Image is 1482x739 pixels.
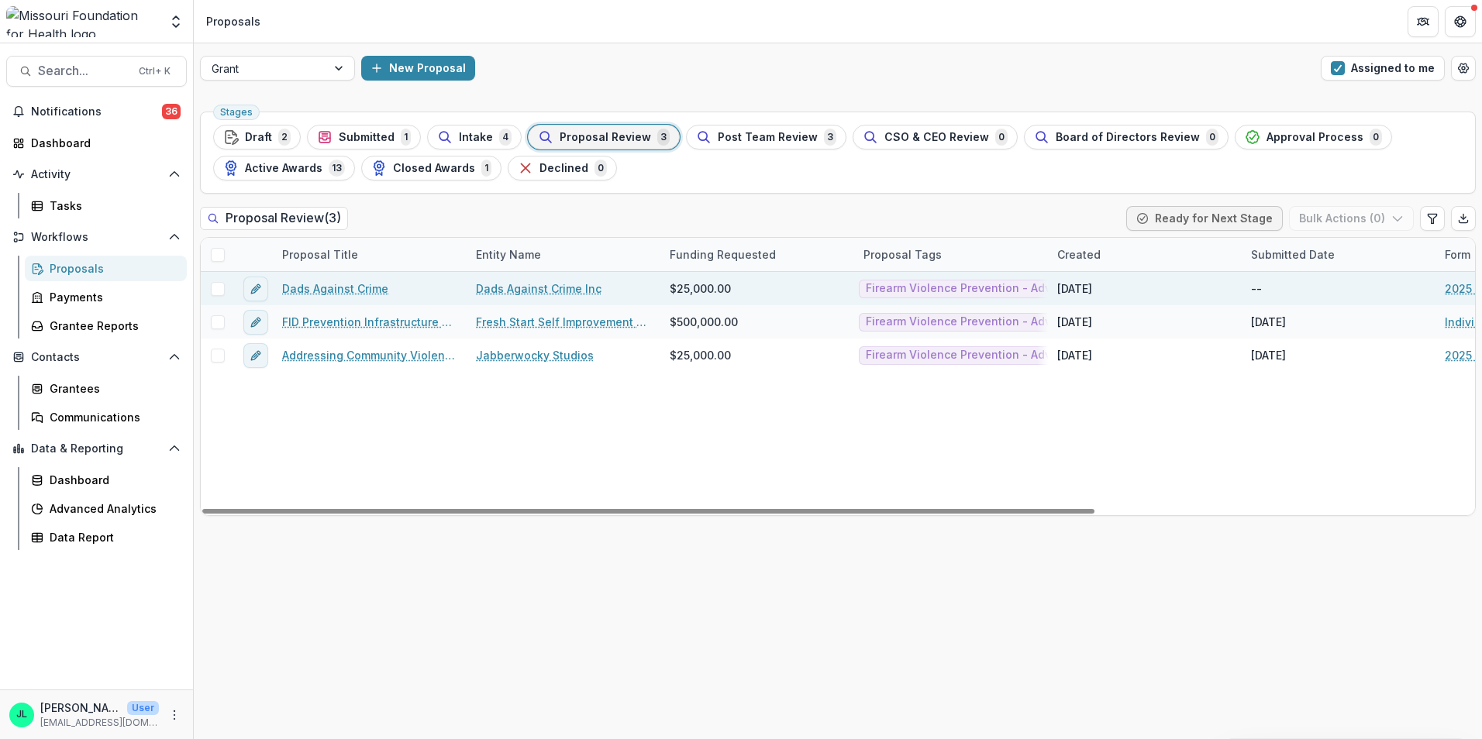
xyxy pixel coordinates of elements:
[6,56,187,87] button: Search...
[50,260,174,277] div: Proposals
[213,156,355,180] button: Active Awards13
[162,104,181,119] span: 36
[995,129,1008,146] span: 0
[50,472,174,488] div: Dashboard
[476,280,601,297] a: Dads Against Crime Inc
[393,162,475,175] span: Closed Awards
[1451,206,1476,231] button: Export table data
[273,246,367,263] div: Proposal Title
[200,207,348,229] h2: Proposal Review ( 3 )
[670,347,731,363] span: $25,000.00
[273,238,467,271] div: Proposal Title
[670,314,738,330] span: $500,000.00
[282,280,388,297] a: Dads Against Crime
[1251,280,1262,297] div: --
[1451,56,1476,81] button: Open table manager
[1420,206,1445,231] button: Edit table settings
[50,198,174,214] div: Tasks
[884,131,989,144] span: CSO & CEO Review
[459,131,493,144] span: Intake
[50,289,174,305] div: Payments
[595,160,607,177] span: 0
[1048,238,1242,271] div: Created
[1235,125,1392,150] button: Approval Process0
[6,6,159,37] img: Missouri Foundation for Health logo
[1370,129,1382,146] span: 0
[31,231,162,244] span: Workflows
[243,343,268,368] button: edit
[401,129,411,146] span: 1
[16,710,27,720] div: Jessi LaRose
[670,280,731,297] span: $25,000.00
[245,162,322,175] span: Active Awards
[25,313,187,339] a: Grantee Reports
[657,129,670,146] span: 3
[50,318,174,334] div: Grantee Reports
[1251,314,1286,330] div: [DATE]
[6,345,187,369] button: Open Contacts
[1445,6,1476,37] button: Get Help
[245,131,272,144] span: Draft
[467,238,660,271] div: Entity Name
[361,56,475,81] button: New Proposal
[40,699,121,716] p: [PERSON_NAME]
[660,238,854,271] div: Funding Requested
[25,376,187,401] a: Grantees
[1024,125,1229,150] button: Board of Directors Review0
[127,701,159,715] p: User
[40,716,159,730] p: [EMAIL_ADDRESS][DOMAIN_NAME]
[50,529,174,545] div: Data Report
[1056,131,1200,144] span: Board of Directors Review
[31,135,174,151] div: Dashboard
[25,524,187,550] a: Data Report
[25,404,187,430] a: Communications
[508,156,617,180] button: Declined0
[1251,347,1286,363] div: [DATE]
[200,10,267,33] nav: breadcrumb
[339,131,395,144] span: Submitted
[243,277,268,301] button: edit
[476,314,651,330] a: Fresh Start Self Improvement Center Inc.
[25,284,187,310] a: Payments
[1057,314,1092,330] div: [DATE]
[1435,246,1480,263] div: Form
[1267,131,1363,144] span: Approval Process
[206,13,260,29] div: Proposals
[1206,129,1218,146] span: 0
[282,314,457,330] a: FID Prevention Infrastructure and Support Grants
[6,436,187,461] button: Open Data & Reporting
[1057,347,1092,363] div: [DATE]
[718,131,818,144] span: Post Team Review
[278,129,291,146] span: 2
[25,496,187,521] a: Advanced Analytics
[1289,206,1414,231] button: Bulk Actions (0)
[6,99,187,124] button: Notifications36
[481,160,491,177] span: 1
[165,6,187,37] button: Open entity switcher
[1126,206,1283,231] button: Ready for Next Stage
[854,238,1048,271] div: Proposal Tags
[6,162,187,187] button: Open Activity
[50,380,174,397] div: Grantees
[31,351,162,364] span: Contacts
[38,64,129,78] span: Search...
[136,63,174,80] div: Ctrl + K
[660,246,785,263] div: Funding Requested
[853,125,1018,150] button: CSO & CEO Review0
[25,256,187,281] a: Proposals
[1408,6,1439,37] button: Partners
[1242,246,1344,263] div: Submitted Date
[213,125,301,150] button: Draft2
[220,107,253,118] span: Stages
[165,706,184,724] button: More
[6,130,187,156] a: Dashboard
[50,409,174,425] div: Communications
[854,246,951,263] div: Proposal Tags
[686,125,846,150] button: Post Team Review3
[31,442,162,455] span: Data & Reporting
[329,160,345,177] span: 13
[1242,238,1435,271] div: Submitted Date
